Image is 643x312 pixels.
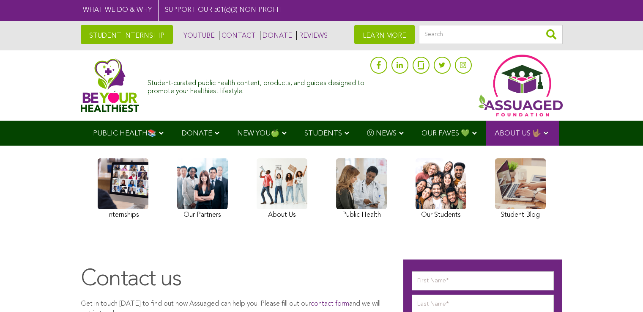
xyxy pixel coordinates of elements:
img: Assuaged [81,58,140,112]
a: YOUTUBE [181,31,215,40]
div: Navigation Menu [81,121,563,146]
input: Search [419,25,563,44]
a: DONATE [260,31,292,40]
a: LEARN MORE [354,25,415,44]
span: DONATE [181,130,212,137]
span: OUR FAVES 💚 [421,130,470,137]
span: PUBLIC HEALTH📚 [93,130,156,137]
a: STUDENT INTERNSHIP [81,25,173,44]
span: Ⓥ NEWS [367,130,397,137]
input: First Name* [412,271,554,290]
a: CONTACT [219,31,256,40]
iframe: Chat Widget [601,271,643,312]
a: REVIEWS [296,31,328,40]
img: glassdoor [418,61,424,69]
span: NEW YOU🍏 [237,130,279,137]
a: contact form [311,301,349,307]
span: STUDENTS [304,130,342,137]
div: Student-curated public health content, products, and guides designed to promote your healthiest l... [148,75,366,96]
img: Assuaged App [478,55,563,116]
span: ABOUT US 🤟🏽 [495,130,541,137]
h1: Contact us [81,266,387,293]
